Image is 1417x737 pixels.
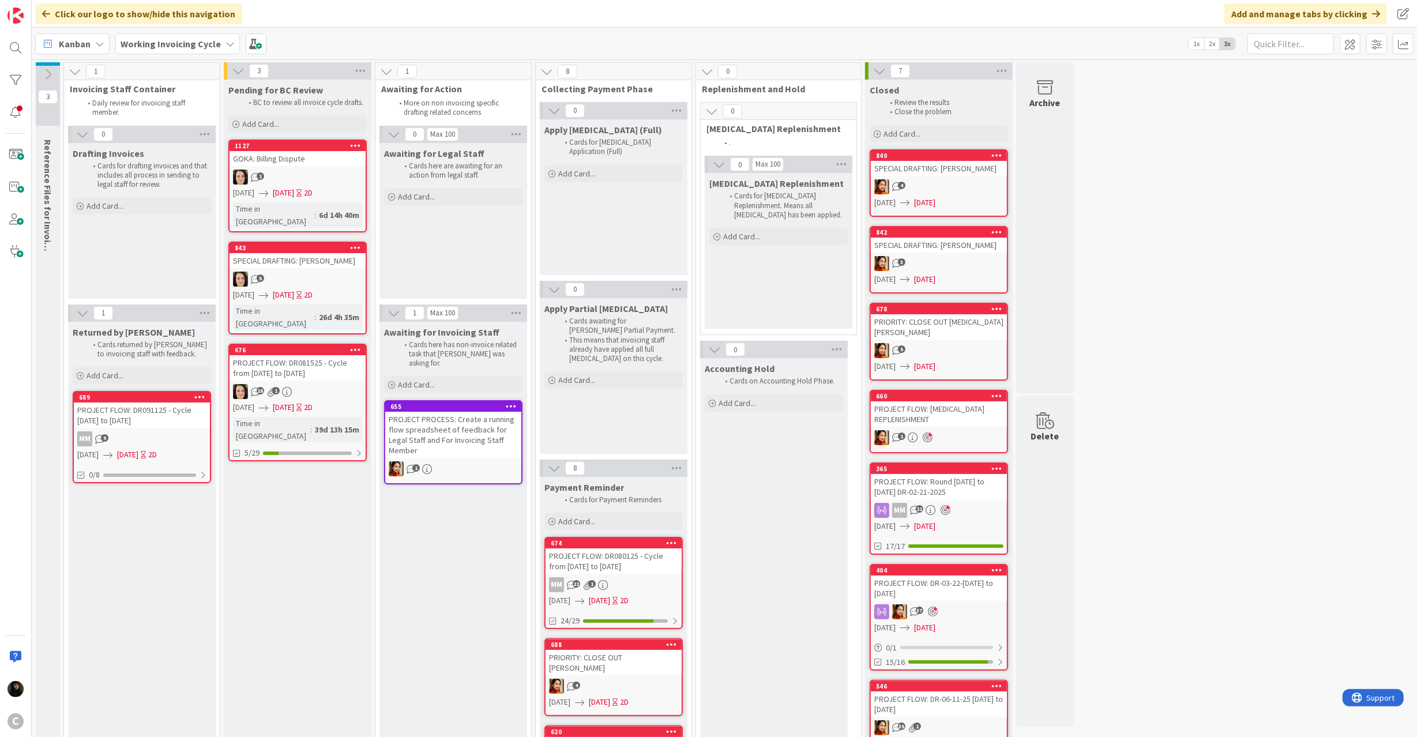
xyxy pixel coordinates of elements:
[74,392,210,428] div: 689PROJECT FLOW: DR091125 - Cycle [DATE] to [DATE]
[726,343,745,356] span: 0
[405,127,424,141] span: 0
[871,474,1007,499] div: PROJECT FLOW: Round [DATE] to [DATE] DR-02-21-2025
[79,393,210,401] div: 689
[24,2,52,16] span: Support
[1220,38,1235,50] span: 3x
[871,314,1007,340] div: PRIORITY: CLOSE OUT [MEDICAL_DATA][PERSON_NAME]
[871,681,1007,691] div: 546
[620,595,629,607] div: 2D
[914,197,935,209] span: [DATE]
[74,403,210,428] div: PROJECT FLOW: DR091125 - Cycle [DATE] to [DATE]
[914,520,935,532] span: [DATE]
[273,401,294,413] span: [DATE]
[398,379,435,390] span: Add Card...
[874,622,896,634] span: [DATE]
[561,615,580,627] span: 24/29
[892,604,907,619] img: PM
[702,83,847,95] span: Replenishment and Hold
[93,306,113,320] span: 1
[397,65,417,78] span: 1
[316,311,362,324] div: 26d 4h 35m
[1189,38,1204,50] span: 1x
[235,142,366,150] div: 1127
[245,447,260,459] span: 5/29
[235,244,366,252] div: 843
[87,340,209,359] li: Cards returned by [PERSON_NAME] to invoicing staff with feedback.
[1031,429,1059,443] div: Delete
[871,391,1007,427] div: 660PROJECT FLOW: [MEDICAL_DATA] REPLENISHMENT
[871,343,1007,358] div: PM
[7,7,24,24] img: Visit kanbanzone.com
[871,576,1007,601] div: PROJECT FLOW: DR-03-22-[DATE] to [DATE]
[718,138,843,148] li: .
[235,346,366,354] div: 676
[77,449,99,461] span: [DATE]
[730,157,750,171] span: 0
[233,187,254,199] span: [DATE]
[70,83,205,95] span: Invoicing Staff Container
[874,343,889,358] img: PM
[916,607,923,614] span: 37
[871,681,1007,717] div: 546PROJECT FLOW: DR-06-11-25 [DATE] to [DATE]
[42,140,54,260] span: Reference Files for Invoicing
[385,412,521,458] div: PROJECT PROCESS: Create a running flow spreadsheet of feedback for Legal Staff and For Invoicing ...
[117,449,138,461] span: [DATE]
[549,577,564,592] div: MM
[551,539,682,547] div: 674
[230,345,366,355] div: 676
[314,209,316,221] span: :
[1224,3,1387,24] div: Add and manage tabs by clicking
[242,98,365,107] li: BC to review all invoice cycle drafts.
[233,304,314,330] div: Time in [GEOGRAPHIC_DATA]
[718,65,738,78] span: 0
[914,273,935,285] span: [DATE]
[558,495,681,505] li: Cards for Payment Reminders
[756,161,780,167] div: Max 100
[59,37,91,51] span: Kanban
[257,275,264,282] span: 5
[230,141,366,151] div: 1127
[35,3,242,24] div: Click our logo to show/hide this navigation
[385,401,521,458] div: 655PROJECT PROCESS: Create a running flow spreadsheet of feedback for Legal Staff and For Invoici...
[914,723,921,730] span: 1
[73,326,195,338] span: Returned by Breanna
[620,696,629,708] div: 2D
[393,99,518,118] li: More on non invoicing specific drafting related concerns
[77,431,92,446] div: MM
[310,423,312,436] span: :
[390,403,521,411] div: 655
[230,141,366,166] div: 1127GOKA: Billing Dispute
[546,538,682,574] div: 674PROJECT FLOW: DR080125 - Cycle from [DATE] to [DATE]
[871,604,1007,619] div: PM
[87,370,123,381] span: Add Card...
[101,434,108,442] span: 9
[898,182,905,189] span: 4
[871,256,1007,271] div: PM
[233,272,248,287] img: BL
[892,503,907,518] div: MM
[884,98,1006,107] li: Review the results
[898,723,905,730] span: 35
[93,127,113,141] span: 0
[304,401,313,413] div: 2D
[871,401,1007,427] div: PROJECT FLOW: [MEDICAL_DATA] REPLENISHMENT
[233,417,310,442] div: Time in [GEOGRAPHIC_DATA]
[542,83,677,95] span: Collecting Payment Phase
[871,161,1007,176] div: SPECIAL DRAFTING: [PERSON_NAME]
[898,345,905,353] span: 5
[314,311,316,324] span: :
[871,151,1007,161] div: 840
[230,170,366,185] div: BL
[249,64,269,78] span: 3
[871,641,1007,655] div: 0/1
[573,580,580,588] span: 22
[558,375,595,385] span: Add Card...
[384,326,499,338] span: Awaiting for Invoicing Staff
[890,64,910,78] span: 7
[871,565,1007,601] div: 404PROJECT FLOW: DR-03-22-[DATE] to [DATE]
[876,152,1007,160] div: 840
[74,392,210,403] div: 689
[886,642,897,654] span: 0 / 1
[723,104,742,118] span: 0
[430,310,455,316] div: Max 100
